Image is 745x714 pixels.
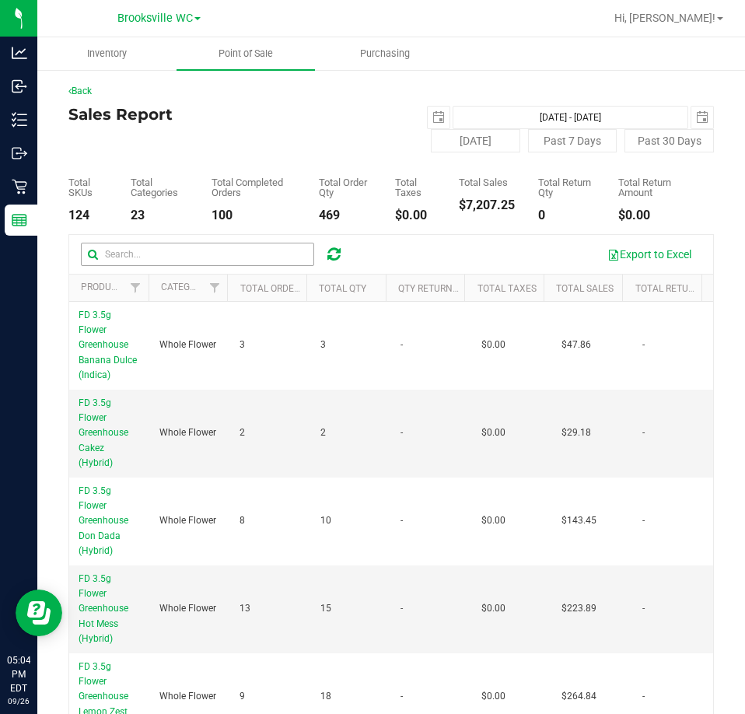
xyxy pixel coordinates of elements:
span: - [400,601,403,616]
div: 100 [212,209,295,222]
span: 13 [240,601,250,616]
h4: Sales Report [68,106,391,123]
span: $0.00 [481,513,505,528]
inline-svg: Retail [12,179,27,194]
div: Total Return Qty [538,177,595,198]
span: select [428,107,449,128]
div: 0 [538,209,595,222]
span: $29.18 [561,425,591,440]
span: 15 [320,601,331,616]
p: 05:04 PM EDT [7,653,30,695]
a: Total Orders [240,283,305,294]
span: 3 [240,338,245,352]
span: select [691,107,713,128]
div: Total Sales [459,177,515,187]
button: Past 30 Days [624,129,714,152]
span: Whole Flower [159,338,216,352]
a: Total Taxes [477,283,537,294]
a: Product [81,282,123,292]
div: $7,207.25 [459,199,515,212]
p: 09/26 [7,695,30,707]
div: 469 [319,209,372,222]
span: FD 3.5g Flower Greenhouse Cakez (Hybrid) [79,397,128,468]
a: Filter [201,275,227,301]
span: - [400,689,403,704]
a: Filter [123,275,149,301]
span: $264.84 [561,689,596,704]
span: Brooksville WC [117,12,193,25]
inline-svg: Inventory [12,112,27,128]
span: Purchasing [339,47,431,61]
a: Total Returns [635,283,706,294]
div: Total Completed Orders [212,177,295,198]
span: Whole Flower [159,689,216,704]
div: Total Return Amount [618,177,691,198]
div: Total Order Qty [319,177,372,198]
span: FD 3.5g Flower Greenhouse Don Dada (Hybrid) [79,485,128,556]
span: $0.00 [481,338,505,352]
span: $47.86 [561,338,591,352]
button: Past 7 Days [528,129,617,152]
div: $0.00 [395,209,436,222]
a: Inventory [37,37,177,70]
a: Total Qty [319,283,366,294]
a: Category [161,282,207,292]
div: Total SKUs [68,177,107,198]
span: FD 3.5g Flower Greenhouse Hot Mess (Hybrid) [79,573,128,644]
span: - [642,689,645,704]
inline-svg: Analytics [12,45,27,61]
a: Back [68,86,92,96]
a: Total Sales [556,283,614,294]
span: $0.00 [481,689,505,704]
span: $143.45 [561,513,596,528]
span: - [642,338,645,352]
span: Point of Sale [198,47,294,61]
button: Export to Excel [597,241,701,268]
div: $0.00 [618,209,691,222]
span: - [642,601,645,616]
span: - [400,425,403,440]
span: - [642,425,645,440]
span: $223.89 [561,601,596,616]
div: Total Taxes [395,177,436,198]
span: 8 [240,513,245,528]
span: 9 [240,689,245,704]
span: Whole Flower [159,425,216,440]
inline-svg: Reports [12,212,27,228]
span: - [400,513,403,528]
a: Point of Sale [177,37,316,70]
span: Whole Flower [159,601,216,616]
inline-svg: Outbound [12,145,27,161]
a: Qty Returned [398,283,464,294]
span: $0.00 [481,601,505,616]
span: Inventory [66,47,148,61]
inline-svg: Inbound [12,79,27,94]
span: 2 [320,425,326,440]
span: Hi, [PERSON_NAME]! [614,12,715,24]
iframe: Resource center [16,590,62,636]
span: 3 [320,338,326,352]
span: 18 [320,689,331,704]
button: [DATE] [431,129,520,152]
div: Total Categories [131,177,188,198]
span: 2 [240,425,245,440]
span: - [400,338,403,352]
span: $0.00 [481,425,505,440]
span: Whole Flower [159,513,216,528]
div: 23 [131,209,188,222]
span: 10 [320,513,331,528]
span: - [642,513,645,528]
input: Search... [81,243,314,266]
a: Purchasing [315,37,454,70]
span: FD 3.5g Flower Greenhouse Banana Dulce (Indica) [79,310,137,380]
div: 124 [68,209,107,222]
